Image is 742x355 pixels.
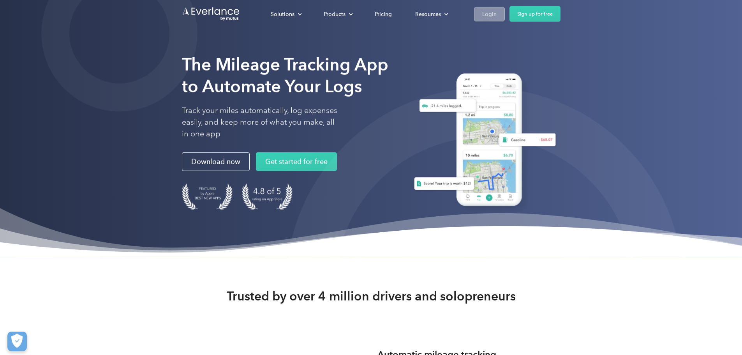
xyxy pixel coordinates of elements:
[271,9,294,19] div: Solutions
[182,152,250,171] a: Download now
[415,9,441,19] div: Resources
[474,7,505,21] a: Login
[324,9,345,19] div: Products
[256,152,337,171] a: Get started for free
[367,7,400,21] a: Pricing
[509,6,560,22] a: Sign up for free
[407,7,455,21] div: Resources
[375,9,392,19] div: Pricing
[316,7,359,21] div: Products
[482,9,497,19] div: Login
[182,54,388,97] strong: The Mileage Tracking App to Automate Your Logs
[7,332,27,351] button: Cookies Settings
[242,184,293,210] img: 4.9 out of 5 stars on the app store
[405,67,560,215] img: Everlance, mileage tracker app, expense tracking app
[227,288,516,304] strong: Trusted by over 4 million drivers and solopreneurs
[182,7,240,21] a: Go to homepage
[182,105,338,140] p: Track your miles automatically, log expenses easily, and keep more of what you make, all in one app
[182,184,233,210] img: Badge for Featured by Apple Best New Apps
[263,7,308,21] div: Solutions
